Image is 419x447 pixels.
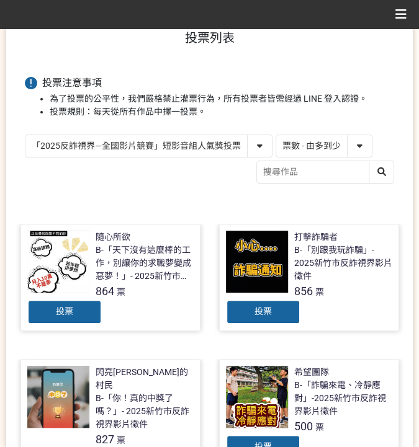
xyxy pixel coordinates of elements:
div: B-「別跟我玩詐騙」- 2025新竹市反詐視界影片徵件 [294,244,392,283]
li: 為了投票的公平性，我們嚴格禁止灌票行為，所有投票者皆需經過 LINE 登入認證。 [50,92,394,105]
span: 827 [96,433,114,446]
span: 投票 [255,306,272,316]
a: 打擊詐騙者B-「別跟我玩詐騙」- 2025新竹市反詐視界影片徵件856票投票 [219,224,399,331]
div: 閃亮[PERSON_NAME]的村民 [96,366,194,392]
span: 投票 [56,306,73,316]
div: B-「詐騙來電、冷靜應對」-2025新竹市反詐視界影片徵件 [294,379,392,418]
div: 打擊詐騙者 [294,231,338,244]
div: 隨心所欲 [96,231,130,244]
span: 票 [117,435,125,445]
span: 票 [315,422,324,432]
div: B-「天下沒有這麼棒的工作，別讓你的求職夢變成惡夢！」- 2025新竹市反詐視界影片徵件 [96,244,194,283]
a: 隨心所欲B-「天下沒有這麼棒的工作，別讓你的求職夢變成惡夢！」- 2025新竹市反詐視界影片徵件864票投票 [20,224,200,331]
li: 投票規則：每天從所有作品中擇一投票。 [50,105,394,118]
div: B-「你！真的中獎了嗎？」- 2025新竹市反詐視界影片徵件 [96,392,194,431]
span: 856 [294,285,313,298]
span: 500 [294,420,313,433]
span: 票 [315,287,324,297]
span: 票 [117,287,125,297]
span: 投票注意事項 [42,77,102,89]
h1: 投票列表 [25,30,394,45]
span: 864 [96,285,114,298]
div: 希望團隊 [294,366,329,379]
input: 搜尋作品 [257,161,394,183]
